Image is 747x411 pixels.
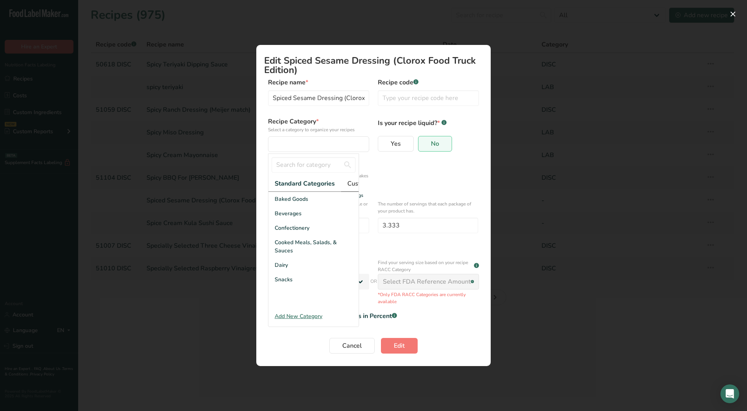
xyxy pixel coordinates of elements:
span: Baked Goods [275,195,308,203]
button: Edit [381,338,418,354]
span: Standard Categories [275,179,335,188]
span: No [431,140,439,148]
input: Type your recipe name here [268,90,369,106]
span: Confectionery [275,224,309,232]
span: Custom Categories [347,179,408,188]
p: Find your serving size based on your recipe RACC Category [378,259,472,273]
button: Cancel [329,338,375,354]
label: Recipe code [378,78,479,87]
h1: Edit Spiced Sesame Dressing (Clorox Food Truck Edition) [264,56,483,75]
div: Add New Category [268,312,359,320]
input: Search for category [272,157,356,173]
p: The number of servings that each package of your product has. [378,200,478,214]
div: Open Intercom Messenger [720,384,739,403]
span: Yes [391,140,401,148]
label: Recipe name [268,78,369,87]
span: Cooked Meals, Salads, & Sauces [275,238,356,255]
p: Is your recipe liquid? [378,117,479,128]
div: Select FDA Reference Amount [383,277,471,286]
span: Edit [394,341,405,350]
span: Cancel [342,341,362,350]
label: Recipe Category [268,117,369,133]
span: OR [370,272,377,305]
p: *Only FDA RACC Categories are currently available [378,291,479,305]
p: Select a category to organize your recipes [268,126,369,133]
span: Dairy [275,261,288,269]
input: Type your recipe code here [378,90,479,106]
span: Snacks [275,275,293,284]
span: Beverages [275,209,302,218]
